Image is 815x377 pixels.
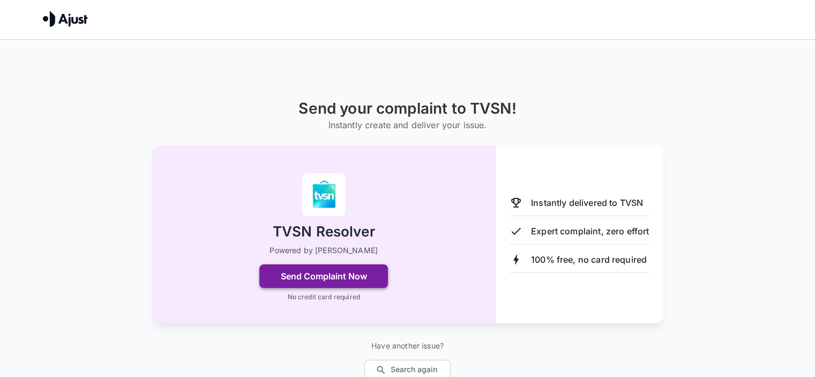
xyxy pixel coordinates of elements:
[531,253,647,266] p: 100% free, no card required
[298,117,516,132] h6: Instantly create and deliver your issue.
[287,292,360,302] p: No credit card required
[364,341,451,351] p: Have another issue?
[302,173,345,216] img: TVSN
[273,223,375,241] h2: TVSN Resolver
[298,100,516,117] h1: Send your complaint to TVSN!
[531,225,649,238] p: Expert complaint, zero effort
[270,245,378,256] p: Powered by [PERSON_NAME]
[531,196,643,209] p: Instantly delivered to TVSN
[259,264,388,288] button: Send Complaint Now
[43,11,88,27] img: Ajust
